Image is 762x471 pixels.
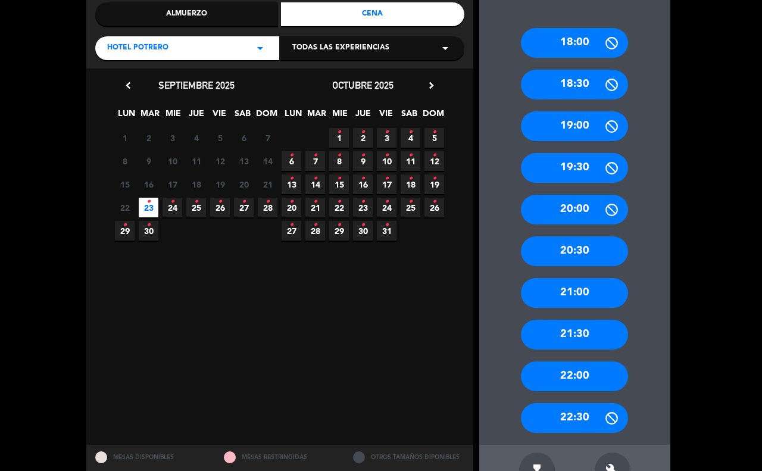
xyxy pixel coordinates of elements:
i: chevron_left [122,79,135,92]
span: 28 [305,221,325,241]
i: • [266,192,270,211]
i: arrow_drop_down [253,41,267,55]
span: LUN [117,107,136,126]
span: 14 [258,151,277,171]
span: 21 [305,198,325,217]
span: 31 [377,221,396,241]
span: 17 [163,174,182,194]
span: octubre 2025 [332,79,394,91]
span: 16 [139,174,158,194]
i: • [361,216,365,235]
span: 6 [282,151,301,171]
i: • [242,192,246,211]
span: 18 [401,174,420,194]
i: • [337,216,341,235]
div: 21:30 [521,320,628,350]
span: 23 [353,198,373,217]
span: MIE [330,107,349,126]
div: 19:00 [521,111,628,141]
span: 12 [424,151,444,171]
span: 26 [210,198,230,217]
div: OTROS TAMAÑOS DIPONIBLES [344,445,473,470]
span: 10 [163,151,182,171]
i: • [408,123,413,142]
span: SAB [233,107,252,126]
span: 19 [210,174,230,194]
span: 11 [186,151,206,171]
div: 21:00 [521,278,628,308]
span: 5 [424,128,444,148]
i: arrow_drop_down [438,41,452,55]
span: 13 [234,151,254,171]
i: • [289,192,293,211]
span: 30 [353,221,373,241]
i: • [170,192,174,211]
i: • [337,169,341,188]
span: 18 [186,174,206,194]
span: 15 [115,174,135,194]
i: • [385,146,389,165]
span: 7 [258,128,277,148]
i: • [289,169,293,188]
span: 20 [282,198,301,217]
i: • [385,169,389,188]
span: VIE [376,107,396,126]
span: 7 [305,151,325,171]
span: 15 [329,174,349,194]
div: MESAS DISPONIBLES [86,445,216,470]
span: Todas las experiencias [292,42,389,54]
span: MAR [140,107,160,126]
span: MAR [307,107,326,126]
span: JUE [353,107,373,126]
div: Almuerzo [95,2,279,26]
span: 29 [115,221,135,241]
span: 3 [163,128,182,148]
span: 8 [115,151,135,171]
span: 27 [234,198,254,217]
i: • [361,123,365,142]
i: • [218,192,222,211]
span: DOM [423,107,442,126]
span: 22 [329,198,349,217]
i: • [337,146,341,165]
span: DOM [256,107,276,126]
div: 22:30 [521,403,628,433]
span: 9 [139,151,158,171]
i: • [408,169,413,188]
span: Hotel Potrero [107,42,168,54]
span: 13 [282,174,301,194]
i: • [313,192,317,211]
span: 11 [401,151,420,171]
span: 19 [424,174,444,194]
i: • [337,123,341,142]
span: 23 [139,198,158,217]
div: 19:30 [521,153,628,183]
span: 25 [401,198,420,217]
span: 21 [258,174,277,194]
i: • [146,216,151,235]
i: • [432,192,436,211]
span: 6 [234,128,254,148]
span: 24 [377,198,396,217]
i: • [123,216,127,235]
span: 9 [353,151,373,171]
i: • [313,146,317,165]
i: • [361,146,365,165]
i: • [194,192,198,211]
i: • [408,192,413,211]
span: 2 [139,128,158,148]
span: 30 [139,221,158,241]
span: 16 [353,174,373,194]
i: • [313,216,317,235]
span: 27 [282,221,301,241]
span: 8 [329,151,349,171]
i: • [289,146,293,165]
i: • [361,192,365,211]
span: 4 [401,128,420,148]
span: LUN [283,107,303,126]
i: • [385,192,389,211]
span: MIE [163,107,183,126]
i: • [432,146,436,165]
span: 24 [163,198,182,217]
span: 25 [186,198,206,217]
